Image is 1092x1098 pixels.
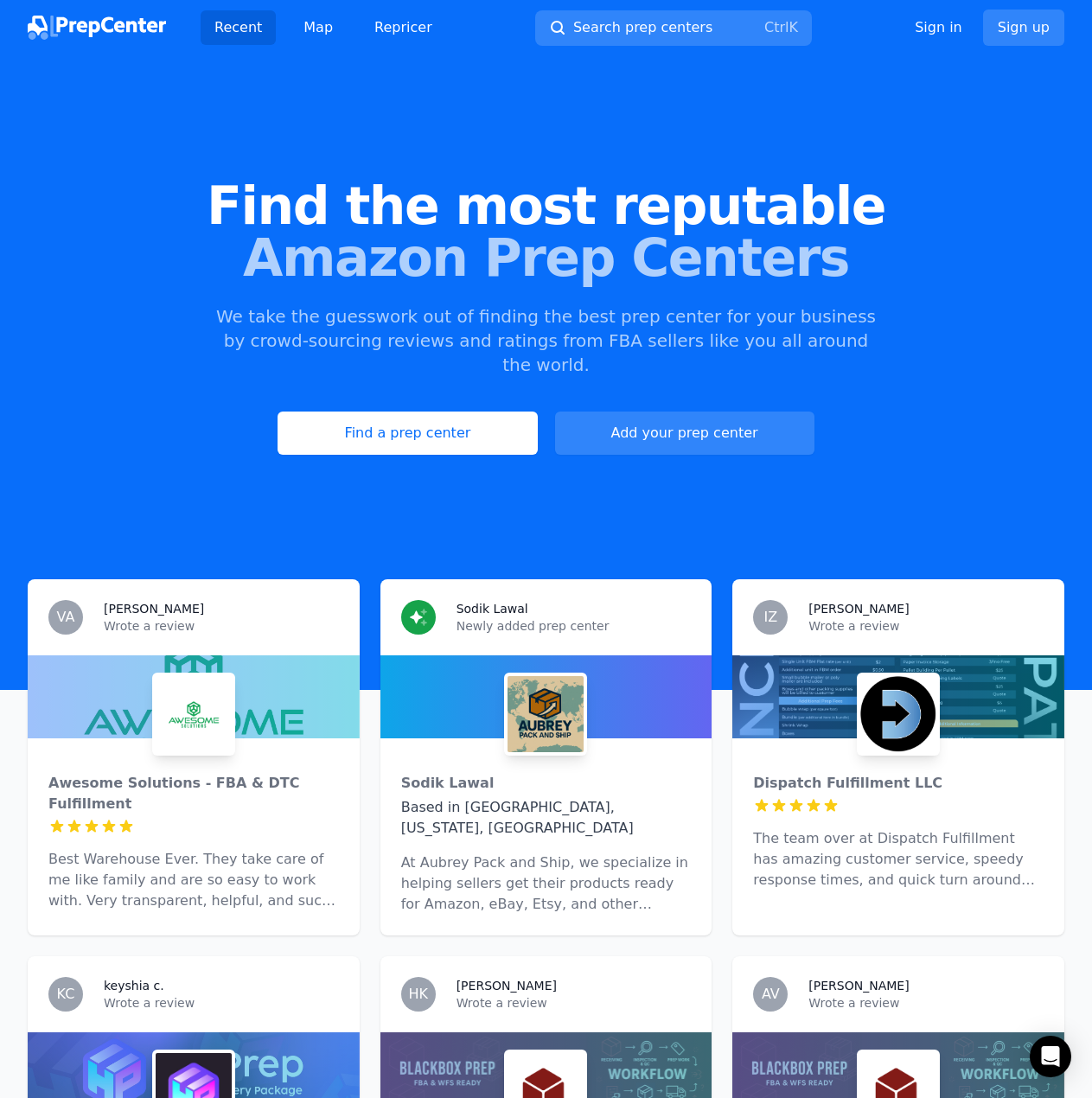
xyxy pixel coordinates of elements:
[214,304,878,377] p: We take the guesswork out of finding the best prep center for your business by crowd-sourcing rev...
[201,10,276,45] a: Recent
[401,852,692,915] p: At Aubrey Pack and Ship, we specialize in helping sellers get their products ready for Amazon, eB...
[104,600,204,617] h3: [PERSON_NAME]
[764,19,789,35] kbd: Ctrl
[983,10,1064,46] a: Sign up
[401,797,692,839] div: Based in [GEOGRAPHIC_DATA], [US_STATE], [GEOGRAPHIC_DATA]
[457,600,528,617] h3: Sodik Lawal
[573,17,712,38] span: Search prep centers
[48,849,339,911] p: Best Warehouse Ever. They take care of me like family and are so easy to work with. Very transpar...
[915,17,962,38] a: Sign in
[278,412,537,455] a: Find a prep center
[789,19,798,35] kbd: K
[808,994,1044,1012] p: Wrote a review
[753,773,1044,794] div: Dispatch Fulfillment LLC
[808,617,1044,635] p: Wrote a review
[104,617,339,635] p: Wrote a review
[380,579,712,935] a: Sodik LawalNewly added prep centerSodik LawalSodik LawalBased in [GEOGRAPHIC_DATA], [US_STATE], [...
[104,994,339,1012] p: Wrote a review
[808,600,909,617] h3: [PERSON_NAME]
[408,987,428,1001] span: HK
[457,994,692,1012] p: Wrote a review
[457,977,557,994] h3: [PERSON_NAME]
[156,676,232,752] img: Awesome Solutions - FBA & DTC Fulfillment
[1030,1036,1071,1077] div: Open Intercom Messenger
[57,610,75,624] span: VA
[535,10,812,46] button: Search prep centersCtrlK
[732,579,1064,935] a: IZ[PERSON_NAME]Wrote a reviewDispatch Fulfillment LLCDispatch Fulfillment LLCThe team over at Dis...
[860,676,936,752] img: Dispatch Fulfillment LLC
[457,617,692,635] p: Newly added prep center
[762,987,780,1001] span: AV
[361,10,446,45] a: Repricer
[290,10,347,45] a: Map
[28,180,1064,232] span: Find the most reputable
[48,773,339,814] div: Awesome Solutions - FBA & DTC Fulfillment
[57,987,75,1001] span: KC
[401,773,692,794] div: Sodik Lawal
[753,828,1044,891] p: The team over at Dispatch Fulfillment has amazing customer service, speedy response times, and qu...
[763,610,777,624] span: IZ
[28,232,1064,284] span: Amazon Prep Centers
[808,977,909,994] h3: [PERSON_NAME]
[555,412,814,455] a: Add your prep center
[508,676,584,752] img: Sodik Lawal
[28,579,360,935] a: VA[PERSON_NAME]Wrote a reviewAwesome Solutions - FBA & DTC FulfillmentAwesome Solutions - FBA & D...
[28,16,166,40] img: PrepCenter
[104,977,164,994] h3: keyshia c.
